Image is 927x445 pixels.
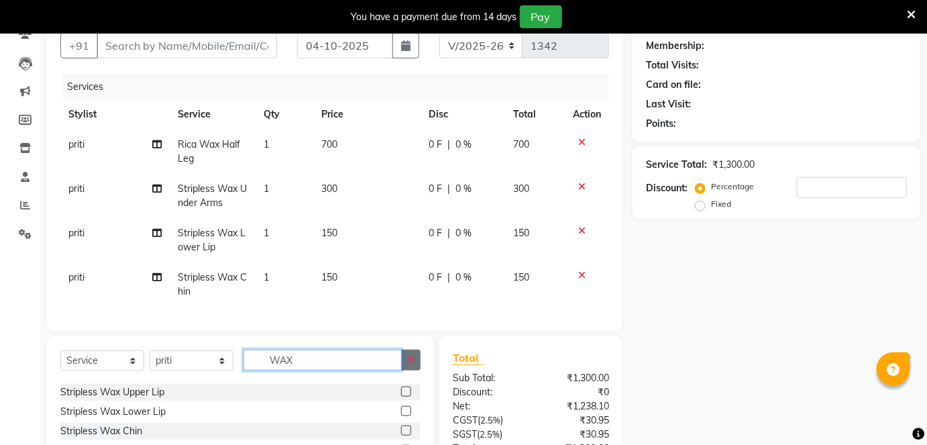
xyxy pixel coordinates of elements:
span: 0 % [455,182,472,196]
th: Action [565,99,609,130]
span: 0 F [429,182,442,196]
span: SGST [453,428,477,440]
span: 300 [514,183,530,195]
span: 1 [264,183,270,195]
span: | [447,270,450,285]
span: 2.5% [480,429,500,440]
span: priti [68,227,85,239]
span: Rica Wax Half Leg [178,138,240,164]
span: Total [453,351,484,365]
input: Search or Scan [243,350,402,370]
span: CGST [453,414,478,426]
span: 0 % [455,226,472,240]
div: ₹1,300.00 [712,158,755,172]
div: ₹0 [531,385,619,399]
span: 1 [264,138,270,150]
th: Service [170,99,256,130]
input: Search by Name/Mobile/Email/Code [97,33,277,58]
span: 0 F [429,226,442,240]
span: 0 % [455,270,472,285]
div: Membership: [646,39,704,53]
span: 150 [321,227,337,239]
div: ₹1,238.10 [531,399,619,413]
div: Service Total: [646,158,707,172]
span: 150 [514,271,530,283]
span: 1 [264,271,270,283]
span: 0 % [455,138,472,152]
span: | [447,182,450,196]
th: Qty [256,99,314,130]
div: Discount: [443,385,531,399]
button: Pay [520,5,562,28]
div: Sub Total: [443,371,531,385]
label: Percentage [711,181,754,193]
span: 700 [321,138,337,150]
th: Total [506,99,565,130]
span: 150 [514,227,530,239]
div: Stripless Wax Upper Lip [60,385,164,399]
span: 0 F [429,270,442,285]
span: priti [68,271,85,283]
span: priti [68,138,85,150]
div: Services [62,75,619,99]
span: 1 [264,227,270,239]
span: 2.5% [480,415,500,426]
span: 0 F [429,138,442,152]
span: Stripless Wax Lower Lip [178,227,246,253]
div: Stripless Wax Lower Lip [60,405,166,419]
div: Net: [443,399,531,413]
span: 700 [514,138,530,150]
div: ₹30.95 [531,428,619,442]
div: Discount: [646,181,688,195]
span: 150 [321,271,337,283]
div: ₹1,300.00 [531,371,619,385]
div: Card on file: [646,78,701,92]
label: Fixed [711,198,731,210]
span: Stripless Wax Chin [178,271,247,297]
th: Stylist [60,99,170,130]
div: Last Visit: [646,97,691,111]
th: Price [313,99,421,130]
span: | [447,138,450,152]
div: Total Visits: [646,58,699,72]
div: ( ) [443,413,531,428]
div: ₹30.95 [531,413,619,428]
div: Stripless Wax Chin [60,424,142,438]
div: You have a payment due from 14 days [351,10,517,24]
span: | [447,226,450,240]
div: ( ) [443,428,531,442]
span: priti [68,183,85,195]
th: Disc [421,99,505,130]
button: +91 [60,33,98,58]
span: 300 [321,183,337,195]
span: Stripless Wax Under Arms [178,183,247,209]
div: Points: [646,117,676,131]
